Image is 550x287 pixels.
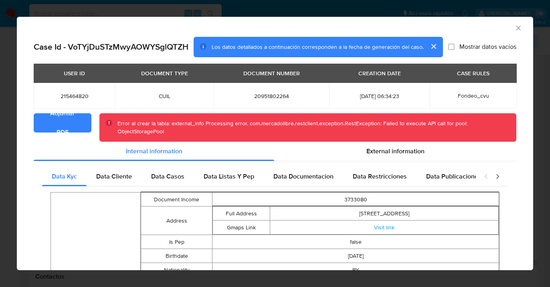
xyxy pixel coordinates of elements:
button: Adjuntar PDF [34,113,91,132]
h2: Case Id - VoTYjDuSTzMwyAOWYSglQTZH [34,42,188,52]
span: External information [366,147,425,156]
td: Gmaps Link [213,221,270,235]
span: CUIL [125,92,204,100]
span: 215464820 [43,92,105,100]
div: DOCUMENT TYPE [136,66,193,80]
div: closure-recommendation-modal [17,17,533,270]
a: Visit link [374,223,394,231]
span: Los datos detallados a continuación corresponden a la fecha de generación del caso. [212,43,424,51]
div: CREATION DATE [354,66,406,80]
span: Mostrar datos vacíos [459,43,516,51]
td: Is Pep [141,235,212,249]
div: Error al crear la tabla: external_info Processing error. com.mercadolibre.restclient.exception.Re... [117,120,497,135]
td: Address [141,207,212,235]
div: USER ID [59,66,90,80]
span: Adjuntar PDF [44,114,81,132]
td: Birthdate [141,249,212,263]
button: Cerrar ventana [514,24,522,31]
div: CASE RULES [452,66,494,80]
span: Fondeo_cvu [458,92,489,100]
div: DOCUMENT NUMBER [239,66,305,80]
td: PY [212,263,499,277]
div: Detailed info [34,142,516,161]
button: cerrar [424,37,443,56]
td: Full Address [213,207,270,221]
span: Data Cliente [96,172,132,181]
td: Document Income [141,193,212,207]
td: Nationality [141,263,212,277]
div: Detailed internal info [42,167,476,186]
span: 20951802264 [223,92,319,100]
span: Data Listas Y Pep [204,172,254,181]
td: [STREET_ADDRESS] [270,207,498,221]
span: [DATE] 06:34:23 [339,92,420,100]
td: 3733080 [212,193,499,207]
span: Data Restricciones [353,172,407,181]
input: Mostrar datos vacíos [448,44,455,50]
td: [DATE] [212,249,499,263]
span: Data Documentacion [273,172,334,181]
span: Data Publicaciones [426,172,481,181]
td: false [212,235,499,249]
span: Data Casos [151,172,184,181]
span: Data Kyc [52,172,77,181]
span: Internal information [126,147,182,156]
